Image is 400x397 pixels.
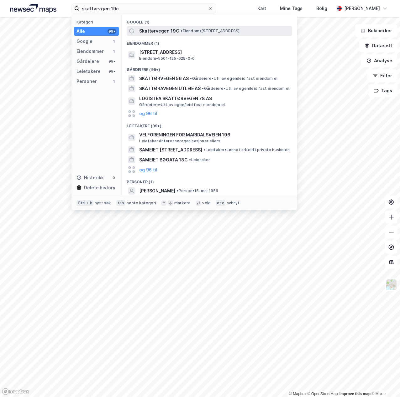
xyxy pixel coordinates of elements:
[122,36,297,47] div: Eiendommer (1)
[139,56,195,61] span: Eiendom • 5501-125-629-0-0
[139,102,226,107] span: Gårdeiere • Utl. av egen/leid fast eiendom el.
[367,69,397,82] button: Filter
[139,27,179,35] span: Skattørvegen 19C
[111,175,116,180] div: 0
[189,157,210,162] span: Leietaker
[108,69,116,74] div: 99+
[190,76,192,81] span: •
[111,39,116,44] div: 1
[176,188,178,193] span: •
[202,86,204,91] span: •
[111,79,116,84] div: 1
[203,147,205,152] span: •
[122,119,297,130] div: Leietakere (99+)
[203,147,291,152] span: Leietaker • Lønnet arbeid i private husholdn.
[76,68,101,75] div: Leietakere
[339,392,371,396] a: Improve this map
[76,48,104,55] div: Eiendommer
[10,4,56,13] img: logo.a4113a55bc3d86da70a041830d287a7e.svg
[84,184,115,191] div: Delete history
[76,20,119,24] div: Kategori
[116,200,126,206] div: tab
[227,201,239,206] div: avbryt
[289,392,306,396] a: Mapbox
[139,48,290,56] span: [STREET_ADDRESS]
[108,29,116,34] div: 99+
[280,5,303,12] div: Mine Tags
[369,367,400,397] iframe: Chat Widget
[95,201,111,206] div: nytt søk
[189,157,191,162] span: •
[139,139,220,144] span: Leietaker • Interesseorganisasjoner ellers
[139,110,157,117] button: og 96 til
[122,62,297,74] div: Gårdeiere (99+)
[176,188,218,193] span: Person • 15. mai 1956
[139,166,157,173] button: og 96 til
[181,28,239,33] span: Eiendom • [STREET_ADDRESS]
[369,367,400,397] div: Kontrollprogram for chat
[122,175,297,186] div: Personer (1)
[368,84,397,97] button: Tags
[174,201,191,206] div: markere
[202,201,211,206] div: velg
[76,78,97,85] div: Personer
[190,76,278,81] span: Gårdeiere • Utl. av egen/leid fast eiendom el.
[139,75,189,82] span: SKATTØRVEGEN 56 AS
[2,388,29,395] a: Mapbox homepage
[216,200,225,206] div: esc
[359,39,397,52] button: Datasett
[257,5,266,12] div: Kart
[76,200,93,206] div: Ctrl + k
[111,49,116,54] div: 1
[202,86,290,91] span: Gårdeiere • Utl. av egen/leid fast eiendom el.
[355,24,397,37] button: Bokmerker
[122,15,297,26] div: Google (1)
[344,5,380,12] div: [PERSON_NAME]
[361,54,397,67] button: Analyse
[181,28,182,33] span: •
[308,392,338,396] a: OpenStreetMap
[139,146,202,154] span: SAMEIET [STREET_ADDRESS]
[139,131,290,139] span: VELFORENINGEN FOR MARIDALSVEIEN 196
[79,4,208,13] input: Søk på adresse, matrikkel, gårdeiere, leietakere eller personer
[76,28,85,35] div: Alle
[76,174,104,181] div: Historikk
[127,201,156,206] div: neste kategori
[316,5,327,12] div: Bolig
[139,95,290,102] span: LOGISTEA SKATTØRVEGEN 78 AS
[385,279,397,291] img: Z
[139,85,201,92] span: SKATTØRAVEGEN UTLEIE AS
[76,58,99,65] div: Gårdeiere
[76,38,92,45] div: Google
[139,187,175,195] span: [PERSON_NAME]
[139,156,188,164] span: SAMEIET BØGATA 18C
[108,59,116,64] div: 99+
